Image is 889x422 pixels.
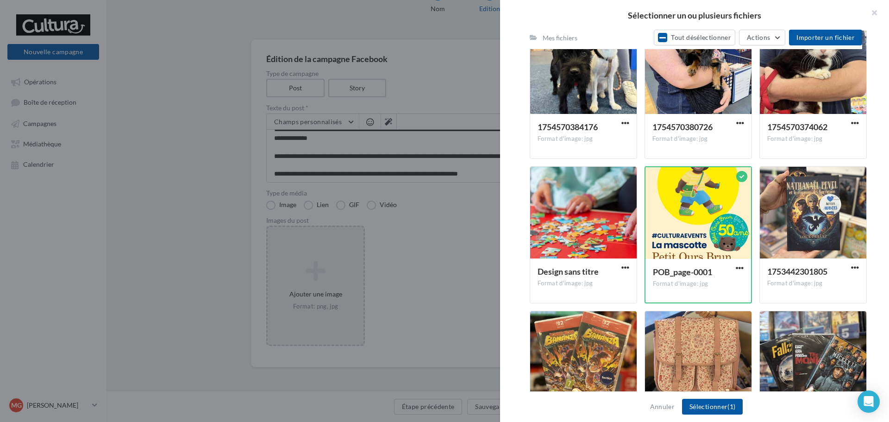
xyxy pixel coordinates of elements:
span: 1754570374062 [767,122,827,132]
div: Format d'image: jpg [538,135,629,143]
button: Annuler [646,401,678,412]
span: 1754570380726 [652,122,713,132]
div: Open Intercom Messenger [858,391,880,413]
span: Importer un fichier [796,33,855,41]
button: Actions [739,30,785,45]
span: Actions [747,33,770,41]
span: Design sans titre [538,266,599,277]
h2: Sélectionner un ou plusieurs fichiers [515,11,874,19]
span: 1753442301805 [767,266,827,277]
button: Importer un fichier [789,30,862,45]
button: Tout désélectionner [654,30,735,45]
span: 1754570384176 [538,122,598,132]
div: Format d'image: jpg [767,135,859,143]
span: POB_page-0001 [653,267,712,277]
span: (1) [727,403,735,410]
div: Format d'image: jpg [538,279,629,288]
button: Sélectionner(1) [682,399,743,415]
div: Format d'image: jpg [652,135,744,143]
div: Mes fichiers [543,33,577,43]
div: Format d'image: jpg [767,279,859,288]
div: Format d'image: jpg [653,280,744,288]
